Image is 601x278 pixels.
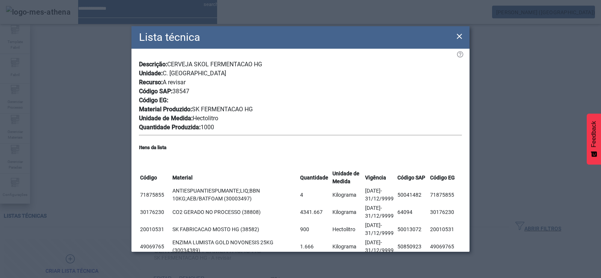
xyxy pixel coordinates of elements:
td: 30176230 [430,204,461,220]
td: 50013072 [397,221,429,238]
td: 900 [300,221,331,238]
button: Feedback - Mostrar pesquisa [587,114,601,164]
td: Hectolitro [332,221,364,238]
td: 50041482 [397,187,429,203]
span: Unidade: [139,70,163,77]
td: ENZIMA LUMISTA GOLD NOVONESIS 25KG (30034389) [172,238,299,255]
span: SK FERMENTACAO HG [192,106,253,113]
h2: Lista técnica [139,29,200,45]
td: Kilograma [332,204,364,220]
td: 71875855 [140,187,171,203]
h5: Itens da lista [139,144,462,151]
td: CO2 GERADO NO PROCESSO (38808) [172,204,299,220]
span: Unidade de Medida: [139,115,193,122]
span: Descrição: [139,61,167,68]
td: [DATE] [365,221,396,238]
span: C. [GEOGRAPHIC_DATA] [163,70,226,77]
span: Quantidade Produzida: [139,124,201,131]
span: Código SAP: [139,88,172,95]
td: 49069765 [430,238,461,255]
span: Código EG: [139,97,168,104]
td: 30176230 [140,204,171,220]
span: Material Produzido: [139,106,192,113]
td: SK FABRICACAO MOSTO HG (38582) [172,221,299,238]
th: Quantidade [300,169,331,186]
th: Código EG [430,169,461,186]
td: [DATE] [365,204,396,220]
span: CERVEJA SKOL FERMENTACAO HG [167,61,262,68]
span: Recurso: [139,79,163,86]
td: 4341.667 [300,204,331,220]
span: 38547 [172,88,189,95]
span: Hectolitro [193,115,218,122]
th: Unidade de Medida [332,169,364,186]
th: Código [140,169,171,186]
td: 20010531 [140,221,171,238]
th: Código SAP [397,169,429,186]
td: 1.666 [300,238,331,255]
span: Feedback [590,121,597,147]
td: 20010531 [430,221,461,238]
td: Kilograma [332,238,364,255]
td: [DATE] [365,238,396,255]
td: 49069765 [140,238,171,255]
td: Kilograma [332,187,364,203]
span: 1000 [201,124,214,131]
th: Material [172,169,299,186]
td: ANTIESPUANTIESPUMANTE;LIQ;BBN 10KG;AEB/BATFOAM (30003497) [172,187,299,203]
td: 4 [300,187,331,203]
span: A revisar [163,79,186,86]
td: [DATE] [365,187,396,203]
td: 50850923 [397,238,429,255]
th: Vigência [365,169,396,186]
td: 71875855 [430,187,461,203]
td: 64094 [397,204,429,220]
